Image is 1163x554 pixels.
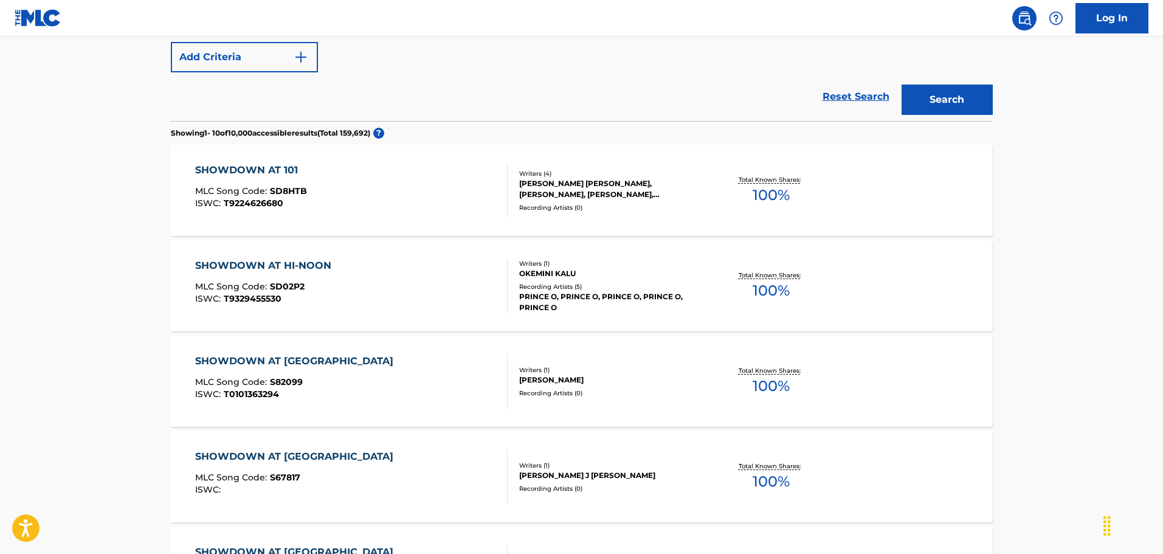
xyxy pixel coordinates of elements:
a: Public Search [1012,6,1037,30]
div: SHOWDOWN AT [GEOGRAPHIC_DATA] [195,449,399,464]
a: SHOWDOWN AT 101MLC Song Code:SD8HTBISWC:T9224626680Writers (4)[PERSON_NAME] [PERSON_NAME], [PERSO... [171,145,993,236]
span: MLC Song Code : [195,185,270,196]
p: Showing 1 - 10 of 10,000 accessible results (Total 159,692 ) [171,128,370,139]
div: Writers ( 1 ) [519,365,703,375]
span: SD02P2 [270,281,305,292]
button: Add Criteria [171,42,318,72]
div: Drag [1097,508,1117,544]
span: 100 % [753,375,790,397]
a: Reset Search [816,83,896,110]
iframe: Chat Widget [1102,496,1163,554]
p: Total Known Shares: [739,462,804,471]
span: MLC Song Code : [195,376,270,387]
span: MLC Song Code : [195,472,270,483]
p: Total Known Shares: [739,366,804,375]
div: Help [1044,6,1068,30]
span: SD8HTB [270,185,307,196]
img: 9d2ae6d4665cec9f34b9.svg [294,50,308,64]
span: T0101363294 [224,389,279,400]
span: 100 % [753,471,790,493]
div: PRINCE O, PRINCE O, PRINCE O, PRINCE O, PRINCE O [519,291,703,313]
button: Search [902,85,993,115]
a: SHOWDOWN AT [GEOGRAPHIC_DATA]MLC Song Code:S82099ISWC:T0101363294Writers (1)[PERSON_NAME]Recordin... [171,336,993,427]
a: SHOWDOWN AT HI-NOONMLC Song Code:SD02P2ISWC:T9329455530Writers (1)OKEMINI KALURecording Artists (... [171,240,993,331]
div: Recording Artists ( 0 ) [519,203,703,212]
span: ISWC : [195,293,224,304]
div: Recording Artists ( 5 ) [519,282,703,291]
div: Recording Artists ( 0 ) [519,389,703,398]
img: help [1049,11,1063,26]
a: Log In [1075,3,1148,33]
div: Writers ( 4 ) [519,169,703,178]
div: SHOWDOWN AT HI-NOON [195,258,337,273]
div: SHOWDOWN AT 101 [195,163,307,178]
span: MLC Song Code : [195,281,270,292]
span: S67817 [270,472,300,483]
img: search [1017,11,1032,26]
span: ISWC : [195,484,224,495]
span: 100 % [753,280,790,302]
span: ISWC : [195,198,224,209]
span: S82099 [270,376,303,387]
span: 100 % [753,184,790,206]
div: [PERSON_NAME] [519,375,703,386]
div: OKEMINI KALU [519,268,703,279]
div: Writers ( 1 ) [519,259,703,268]
div: [PERSON_NAME] J [PERSON_NAME] [519,470,703,481]
span: T9329455530 [224,293,281,304]
p: Total Known Shares: [739,175,804,184]
span: T9224626680 [224,198,283,209]
span: ISWC : [195,389,224,400]
div: [PERSON_NAME] [PERSON_NAME], [PERSON_NAME], [PERSON_NAME], [PERSON_NAME] [PERSON_NAME] [519,178,703,200]
img: MLC Logo [15,9,61,27]
span: ? [373,128,384,139]
a: SHOWDOWN AT [GEOGRAPHIC_DATA]MLC Song Code:S67817ISWC:Writers (1)[PERSON_NAME] J [PERSON_NAME]Rec... [171,431,993,522]
p: Total Known Shares: [739,271,804,280]
div: Writers ( 1 ) [519,461,703,470]
div: SHOWDOWN AT [GEOGRAPHIC_DATA] [195,354,399,369]
div: Recording Artists ( 0 ) [519,484,703,493]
